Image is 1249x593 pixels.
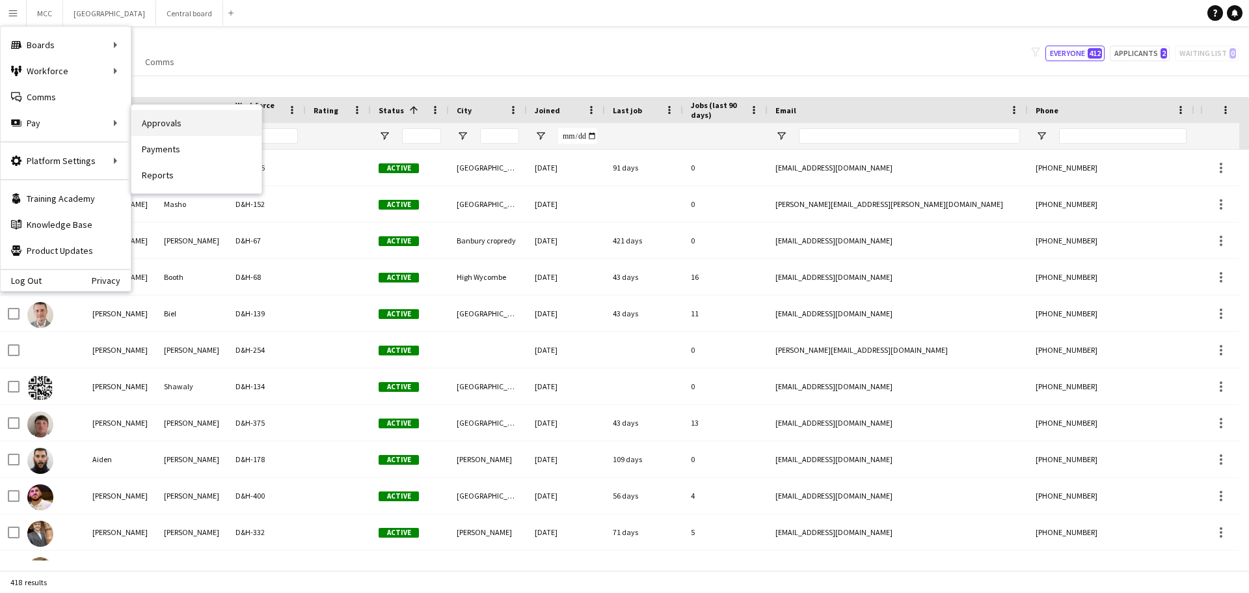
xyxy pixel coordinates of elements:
[27,1,63,26] button: MCC
[1,58,131,84] div: Workforce
[1161,48,1167,59] span: 2
[27,302,53,328] img: Adam Biel
[768,332,1028,368] div: [PERSON_NAME][EMAIL_ADDRESS][DOMAIN_NAME]
[1045,46,1105,61] button: Everyone412
[449,405,527,441] div: [GEOGRAPHIC_DATA]
[691,100,744,120] span: Jobs (last 90 days)
[156,1,223,26] button: Central board
[613,105,642,115] span: Last job
[527,296,605,331] div: [DATE]
[379,130,390,142] button: Open Filter Menu
[683,332,768,368] div: 0
[535,130,546,142] button: Open Filter Menu
[131,110,262,136] a: Approvals
[314,105,338,115] span: Rating
[1028,405,1194,441] div: [PHONE_NUMBER]
[683,478,768,514] div: 4
[457,130,468,142] button: Open Filter Menu
[259,128,298,144] input: Workforce ID Filter Input
[605,478,683,514] div: 56 days
[156,514,228,550] div: [PERSON_NAME]
[156,551,228,586] div: [PERSON_NAME]
[683,259,768,295] div: 16
[480,128,519,144] input: City Filter Input
[228,514,306,550] div: D&H-332
[379,382,419,392] span: Active
[535,105,560,115] span: Joined
[228,332,306,368] div: D&H-254
[140,53,180,70] a: Comms
[1028,441,1194,477] div: [PHONE_NUMBER]
[775,130,787,142] button: Open Filter Menu
[156,441,228,477] div: [PERSON_NAME]
[768,259,1028,295] div: [EMAIL_ADDRESS][DOMAIN_NAME]
[1028,186,1194,222] div: [PHONE_NUMBER]
[379,273,419,283] span: Active
[449,223,527,258] div: Banbury cropredy
[1,148,131,174] div: Platform Settings
[449,551,527,586] div: [GEOGRAPHIC_DATA]
[1028,150,1194,186] div: [PHONE_NUMBER]
[768,478,1028,514] div: [EMAIL_ADDRESS][DOMAIN_NAME]
[402,128,441,144] input: Status Filter Input
[449,150,527,186] div: [GEOGRAPHIC_DATA]
[156,368,228,404] div: Shawaly
[92,275,131,286] a: Privacy
[1,212,131,238] a: Knowledge Base
[449,368,527,404] div: [GEOGRAPHIC_DATA]
[768,551,1028,586] div: [EMAIL_ADDRESS][DOMAIN_NAME]
[605,405,683,441] div: 43 days
[228,405,306,441] div: D&H-375
[449,478,527,514] div: [GEOGRAPHIC_DATA]
[605,296,683,331] div: 43 days
[527,186,605,222] div: [DATE]
[1028,514,1194,550] div: [PHONE_NUMBER]
[27,484,53,510] img: Alejandro Patino
[1028,296,1194,331] div: [PHONE_NUMBER]
[1110,46,1170,61] button: Applicants2
[131,162,262,188] a: Reports
[228,259,306,295] div: D&H-68
[558,128,597,144] input: Joined Filter Input
[27,521,53,547] img: Alex De Vries
[228,441,306,477] div: D&H-178
[1,275,42,286] a: Log Out
[85,368,156,404] div: [PERSON_NAME]
[228,551,306,586] div: D&H-144
[449,186,527,222] div: [GEOGRAPHIC_DATA]
[379,105,404,115] span: Status
[683,368,768,404] div: 0
[156,332,228,368] div: [PERSON_NAME]
[228,223,306,258] div: D&H-67
[1028,259,1194,295] div: [PHONE_NUMBER]
[775,105,796,115] span: Email
[683,186,768,222] div: 0
[156,296,228,331] div: Biel
[768,296,1028,331] div: [EMAIL_ADDRESS][DOMAIN_NAME]
[768,514,1028,550] div: [EMAIL_ADDRESS][DOMAIN_NAME]
[379,346,419,355] span: Active
[156,405,228,441] div: [PERSON_NAME]
[683,441,768,477] div: 0
[527,478,605,514] div: [DATE]
[85,514,156,550] div: [PERSON_NAME]
[379,309,419,319] span: Active
[27,375,53,401] img: Adam Shawaly
[379,200,419,210] span: Active
[449,296,527,331] div: [GEOGRAPHIC_DATA]
[605,223,683,258] div: 421 days
[768,223,1028,258] div: [EMAIL_ADDRESS][DOMAIN_NAME]
[27,557,53,583] img: Alex Wright
[527,259,605,295] div: [DATE]
[605,441,683,477] div: 109 days
[85,332,156,368] div: [PERSON_NAME]
[449,259,527,295] div: High Wycombe
[683,551,768,586] div: 0
[131,136,262,162] a: Payments
[379,163,419,173] span: Active
[379,455,419,465] span: Active
[27,448,53,474] img: Aiden Lewis
[228,296,306,331] div: D&H-139
[605,150,683,186] div: 91 days
[527,405,605,441] div: [DATE]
